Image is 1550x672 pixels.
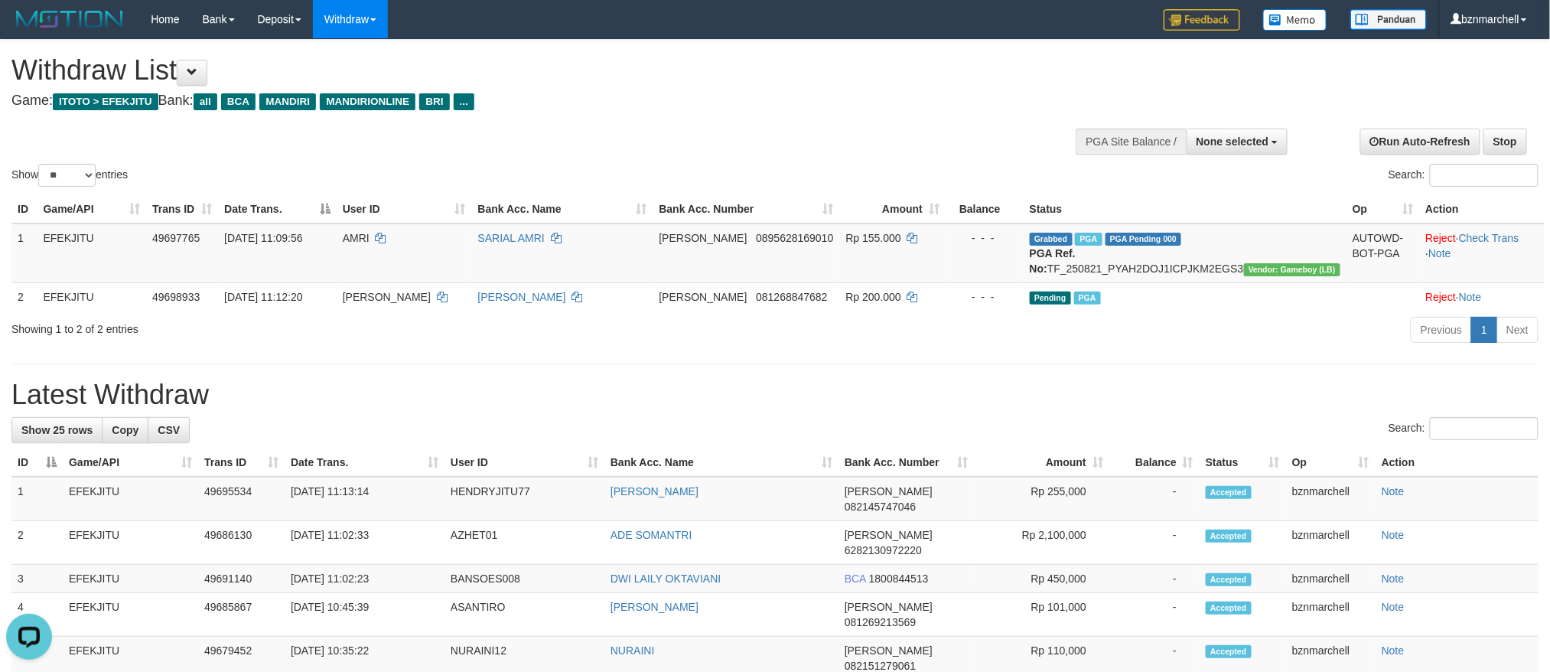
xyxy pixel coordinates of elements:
img: Button%20Memo.svg [1263,9,1327,31]
th: Status [1024,195,1346,223]
input: Search: [1430,164,1539,187]
div: Showing 1 to 2 of 2 entries [11,315,634,337]
span: BCA [221,93,256,110]
div: PGA Site Balance / [1076,129,1186,155]
input: Search: [1430,417,1539,440]
th: Op: activate to sort column ascending [1286,449,1376,477]
select: Showentries [38,164,96,187]
td: Rp 101,000 [974,593,1109,637]
span: AMRI [343,232,370,244]
a: [PERSON_NAME] [478,291,566,303]
td: 1 [11,223,37,283]
a: [PERSON_NAME] [611,485,698,497]
button: None selected [1187,129,1288,155]
a: Check Trans [1459,232,1519,244]
td: · · [1419,223,1545,283]
span: Accepted [1206,645,1252,658]
th: Trans ID: activate to sort column ascending [146,195,218,223]
label: Search: [1389,417,1539,440]
td: HENDRYJITU77 [444,477,604,521]
td: EFEKJITU [63,477,198,521]
td: 2 [11,521,63,565]
a: 1 [1471,317,1497,343]
td: bznmarchell [1286,593,1376,637]
a: Note [1382,644,1405,657]
td: EFEKJITU [37,282,146,311]
th: ID: activate to sort column descending [11,449,63,477]
td: [DATE] 11:02:33 [285,521,444,565]
span: None selected [1197,135,1269,148]
label: Show entries [11,164,128,187]
span: BCA [845,573,866,585]
span: 49698933 [152,291,200,303]
th: Amount: activate to sort column ascending [840,195,946,223]
span: Copy [112,424,138,436]
span: ... [454,93,474,110]
td: EFEKJITU [63,521,198,565]
td: [DATE] 11:02:23 [285,565,444,593]
span: all [194,93,217,110]
span: MANDIRI [259,93,316,110]
td: EFEKJITU [37,223,146,283]
td: AUTOWD-BOT-PGA [1346,223,1419,283]
td: EFEKJITU [63,565,198,593]
span: Accepted [1206,602,1252,615]
span: Grabbed [1030,233,1073,246]
span: Copy 6282130972220 to clipboard [845,544,922,556]
span: PGA [1074,292,1101,305]
td: - [1109,593,1200,637]
a: Run Auto-Refresh [1360,129,1480,155]
span: Marked by bznmarchell [1075,233,1102,246]
label: Search: [1389,164,1539,187]
a: Next [1496,317,1539,343]
a: ADE SOMANTRI [611,529,692,541]
a: Note [1382,529,1405,541]
a: Note [1382,601,1405,613]
th: Game/API: activate to sort column ascending [63,449,198,477]
td: EFEKJITU [63,593,198,637]
a: [PERSON_NAME] [611,601,698,613]
a: Reject [1425,232,1456,244]
span: Vendor URL: https://dashboard.q2checkout.com/secure [1244,263,1340,276]
td: · [1419,282,1545,311]
span: CSV [158,424,180,436]
th: ID [11,195,37,223]
td: 3 [11,565,63,593]
span: Copy 0895628169010 to clipboard [756,232,833,244]
td: - [1109,521,1200,565]
span: [PERSON_NAME] [659,232,747,244]
span: [DATE] 11:12:20 [224,291,302,303]
span: [PERSON_NAME] [845,644,933,657]
h4: Game: Bank: [11,93,1018,109]
span: Pending [1030,292,1071,305]
td: 4 [11,593,63,637]
span: PGA Pending [1106,233,1182,246]
a: NURAINI [611,644,655,657]
b: PGA Ref. No: [1030,247,1076,275]
th: Trans ID: activate to sort column ascending [198,449,285,477]
td: - [1109,565,1200,593]
a: Note [1382,485,1405,497]
span: Copy 081268847682 to clipboard [756,291,827,303]
span: [PERSON_NAME] [845,485,933,497]
th: Amount: activate to sort column ascending [974,449,1109,477]
th: Bank Acc. Number: activate to sort column ascending [838,449,974,477]
td: bznmarchell [1286,565,1376,593]
td: 49695534 [198,477,285,521]
td: ASANTIRO [444,593,604,637]
span: [PERSON_NAME] [659,291,747,303]
th: Balance [946,195,1024,223]
div: - - - [952,289,1018,305]
span: Copy 081269213569 to clipboard [845,616,916,628]
span: [DATE] 11:09:56 [224,232,302,244]
div: - - - [952,230,1018,246]
td: BANSOES008 [444,565,604,593]
td: - [1109,477,1200,521]
th: Bank Acc. Number: activate to sort column ascending [653,195,840,223]
th: Op: activate to sort column ascending [1346,195,1419,223]
th: User ID: activate to sort column ascending [337,195,472,223]
h1: Latest Withdraw [11,380,1539,410]
a: Note [1428,247,1451,259]
button: Open LiveChat chat widget [6,6,52,52]
th: Balance: activate to sort column ascending [1109,449,1200,477]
